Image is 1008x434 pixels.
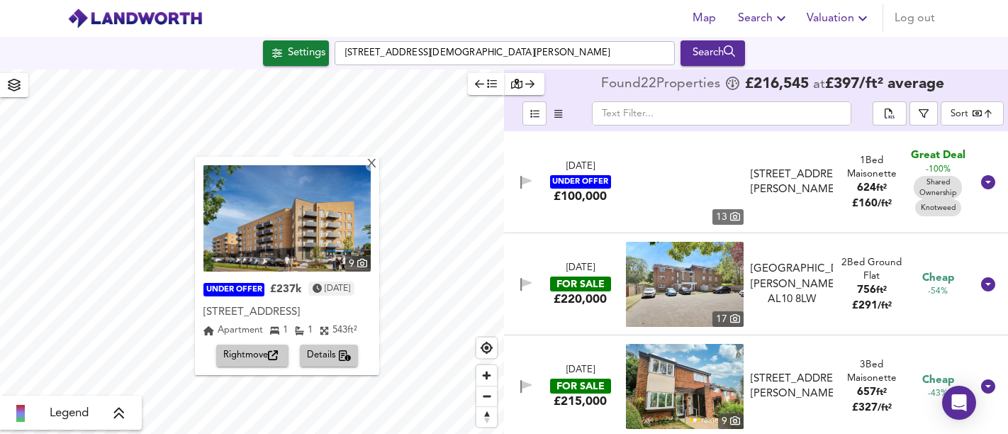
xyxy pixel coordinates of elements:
[876,388,887,397] span: ft²
[681,40,745,66] div: Run Your Search
[476,386,497,406] button: Zoom out
[550,379,611,394] div: FOR SALE
[813,78,825,91] span: at
[203,165,371,272] a: property thumbnail 9
[914,177,962,199] span: Shared Ownership
[712,311,744,327] div: 17
[889,4,941,33] button: Log out
[681,40,745,66] button: Search
[366,158,378,172] div: X
[878,301,892,311] span: / ft²
[941,101,1004,126] div: Sort
[852,301,892,311] span: £ 291
[550,175,611,189] div: UNDER OFFER
[554,291,607,307] div: £220,000
[288,44,325,62] div: Settings
[839,154,905,182] div: 1 Bed Maisonette
[626,344,744,429] img: property thumbnail
[878,404,892,413] span: / ft²
[626,242,744,327] img: property thumbnail
[335,41,675,65] input: Enter a location...
[263,40,329,66] div: Click to configure Search Settings
[852,403,892,413] span: £ 327
[857,387,876,398] span: 657
[476,338,497,358] button: Find my location
[732,4,795,33] button: Search
[876,184,887,193] span: ft²
[980,378,997,395] svg: Show Details
[926,164,951,176] span: -100%
[566,160,595,174] div: [DATE]
[476,365,497,386] button: Zoom in
[928,286,948,298] span: -54%
[504,131,1008,233] div: [DATE]UNDER OFFER£100,000 13 [STREET_ADDRESS][PERSON_NAME]1Bed Maisonette624ft²£160/ft² Great Dea...
[626,242,744,327] a: property thumbnail 17
[50,405,89,422] span: Legend
[270,283,301,297] div: £237k
[626,140,744,225] a: 13
[745,77,809,91] span: £ 216,545
[295,323,313,338] div: 1
[325,282,350,296] time: Wednesday, April 23, 2025 at 3:36:04 PM
[601,77,724,91] div: Found 22 Propert ies
[922,373,954,388] span: Cheap
[911,148,965,163] span: Great Deal
[928,388,948,400] span: -43%
[878,199,892,208] span: / ft²
[476,407,497,427] span: Reset bearing to north
[566,262,595,275] div: [DATE]
[203,323,263,338] div: Apartment
[852,199,892,209] span: £ 160
[687,9,721,28] span: Map
[504,233,1008,335] div: [DATE]FOR SALE£220,000 property thumbnail 17 [GEOGRAPHIC_DATA], [PERSON_NAME], AL10 8LW2Bed Groun...
[270,323,288,338] div: 1
[876,286,887,295] span: ft²
[263,40,329,66] button: Settings
[712,209,744,225] div: 13
[751,167,833,198] div: [STREET_ADDRESS][PERSON_NAME]
[345,256,371,272] div: 9
[718,413,744,429] div: 9
[332,325,347,335] span: 543
[751,262,833,307] div: [GEOGRAPHIC_DATA], [PERSON_NAME], AL10 8LW
[942,386,976,420] div: Open Intercom Messenger
[550,277,611,291] div: FOR SALE
[873,101,907,126] div: split button
[807,9,871,28] span: Valuation
[751,372,833,402] div: [STREET_ADDRESS][PERSON_NAME]
[745,167,839,198] div: Woodpecker Close, Hatfield, AL10 9ET
[223,347,281,364] span: Rightmove
[681,4,727,33] button: Map
[684,44,741,62] div: Search
[307,347,352,364] span: Details
[839,358,905,386] div: 3 Bed Maisonette
[801,4,877,33] button: Valuation
[915,203,961,213] span: Knotweed
[825,77,944,91] span: £ 397 / ft² average
[980,276,997,293] svg: Show Details
[203,284,264,297] div: UNDER OFFER
[203,306,371,320] div: [STREET_ADDRESS]
[554,189,607,204] div: £100,000
[300,345,359,367] button: Details
[347,325,357,335] span: ft²
[554,394,607,409] div: £215,000
[839,256,905,284] div: 2 Bed Ground Flat
[738,9,790,28] span: Search
[857,183,876,194] span: 624
[626,344,744,429] a: property thumbnail 9
[922,271,954,286] span: Cheap
[476,406,497,427] button: Reset bearing to north
[592,101,851,126] input: Text Filter...
[203,165,371,272] img: property thumbnail
[216,345,289,367] button: Rightmove
[980,174,997,191] svg: Show Details
[895,9,935,28] span: Log out
[951,107,968,121] div: Sort
[67,8,203,29] img: logo
[857,285,876,296] span: 756
[566,364,595,377] div: [DATE]
[216,345,294,367] a: Rightmove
